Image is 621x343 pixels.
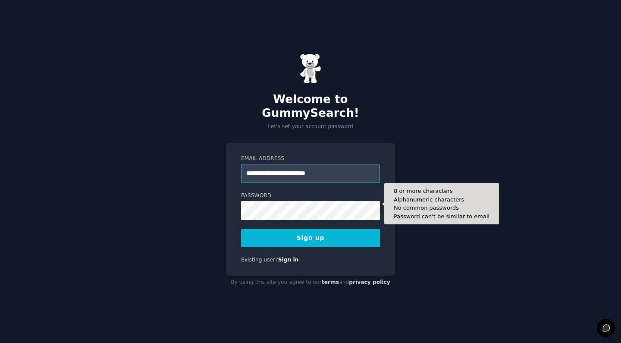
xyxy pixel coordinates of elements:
[226,276,395,290] div: By using this site you agree to our and
[226,93,395,120] h2: Welcome to GummySearch!
[241,229,380,247] button: Sign up
[300,53,321,84] img: Gummy Bear
[226,123,395,131] p: Let's set your account password
[322,279,339,285] a: terms
[349,279,390,285] a: privacy policy
[278,257,299,263] a: Sign in
[241,257,278,263] span: Existing user?
[241,155,380,163] label: Email Address
[241,192,380,200] label: Password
